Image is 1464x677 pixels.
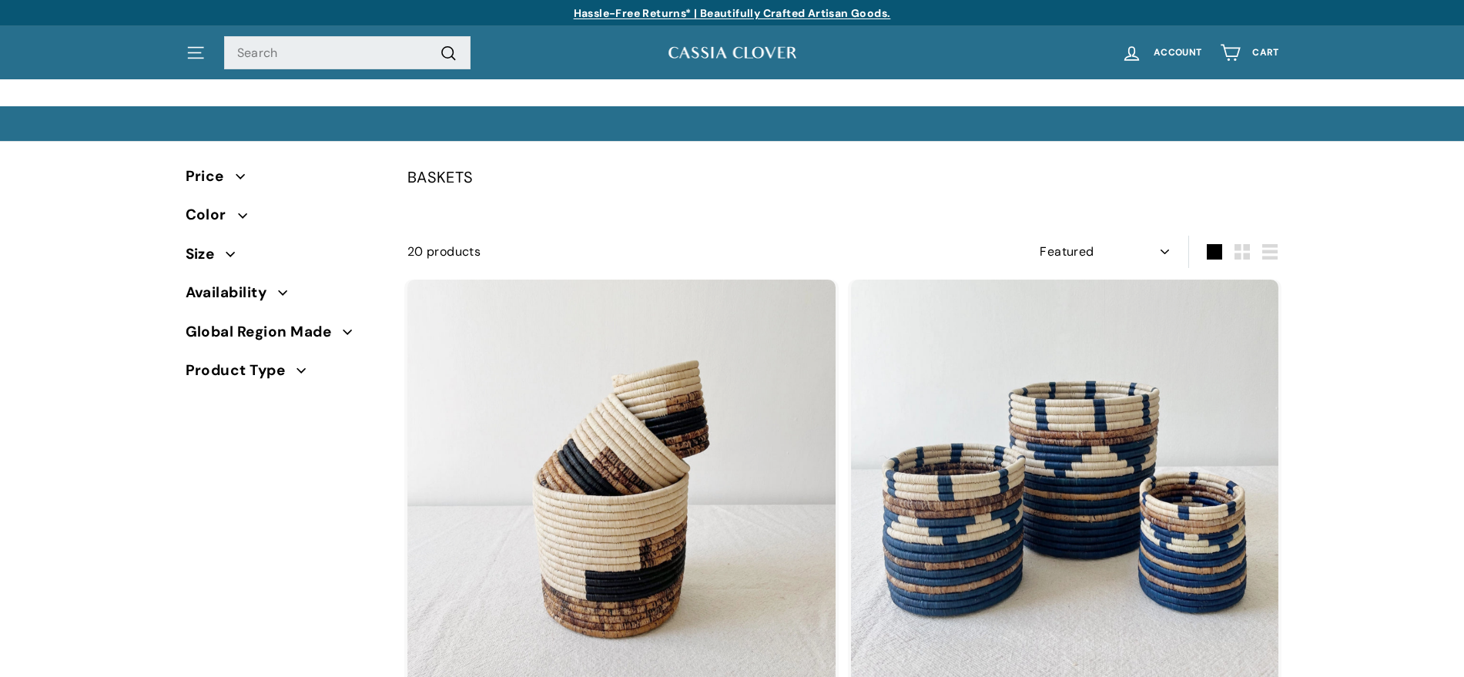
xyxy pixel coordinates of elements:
[186,317,383,355] button: Global Region Made
[186,239,383,277] button: Size
[186,281,279,304] span: Availability
[186,165,236,188] span: Price
[1112,30,1211,75] a: Account
[186,359,297,382] span: Product Type
[224,36,471,70] input: Search
[1154,48,1201,58] span: Account
[186,277,383,316] button: Availability
[186,161,383,199] button: Price
[186,355,383,394] button: Product Type
[407,165,1279,189] div: BASKETS
[1252,48,1278,58] span: Cart
[186,243,226,266] span: Size
[1211,30,1288,75] a: Cart
[186,320,343,344] span: Global Region Made
[407,242,843,262] div: 20 products
[186,199,383,238] button: Color
[186,203,238,226] span: Color
[574,6,891,20] a: Hassle-Free Returns* | Beautifully Crafted Artisan Goods.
